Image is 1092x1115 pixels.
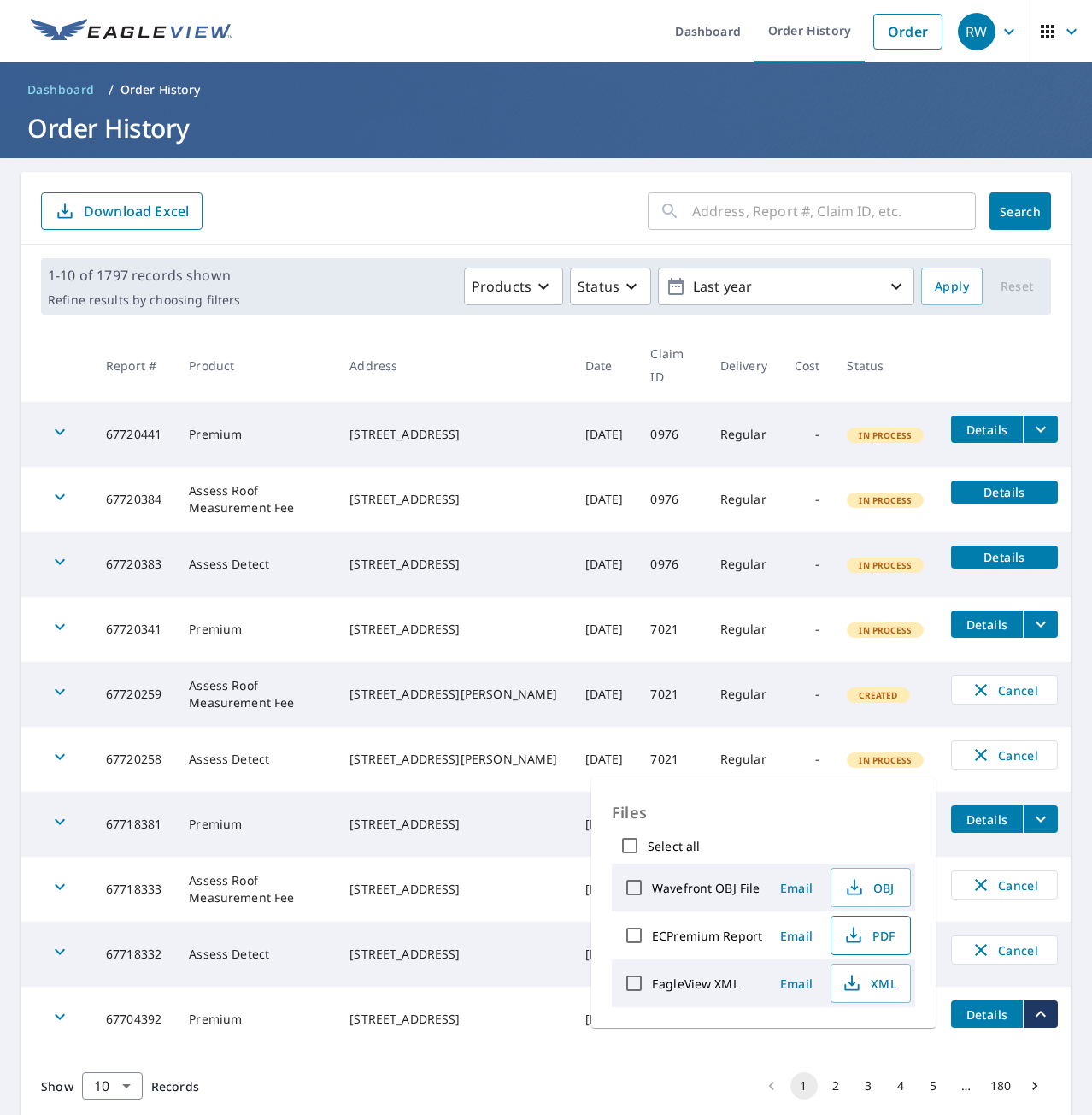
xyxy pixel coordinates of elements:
span: OBJ [842,877,896,898]
td: [DATE] [572,987,637,1052]
span: In Process [848,429,922,441]
button: Cancel [951,870,1058,900]
td: Regular [707,597,781,662]
button: filesDropdownBtn-67720441 [1023,416,1058,443]
td: [DATE] [572,597,637,662]
td: Regular [707,662,781,727]
span: Details [961,616,1013,633]
th: Delivery [707,328,781,402]
img: EV Logo [31,19,232,44]
td: Premium [175,792,336,857]
button: filesDropdownBtn-67704392 [1023,1000,1058,1028]
td: Premium [175,597,336,662]
button: Go to page 5 [920,1072,948,1100]
td: - [781,597,834,662]
td: - [781,727,834,792]
div: RW [958,13,995,50]
a: Order [873,14,942,50]
span: Cancel [969,745,1040,765]
span: Show [41,1078,73,1094]
button: XML [831,964,911,1003]
button: Last year [658,268,914,305]
td: Assess Detect [175,922,336,987]
div: [STREET_ADDRESS] [349,881,557,898]
button: Status [570,268,651,305]
button: Go to page 3 [855,1072,883,1100]
td: [DATE] [572,792,637,857]
span: Email [776,928,817,944]
div: [STREET_ADDRESS] [349,491,557,508]
div: [STREET_ADDRESS][PERSON_NAME] [349,751,557,768]
button: OBJ [831,868,911,907]
div: [STREET_ADDRESS] [349,621,557,638]
span: Search [1003,204,1037,220]
nav: pagination navigation [755,1072,1051,1100]
p: Download Excel [84,202,189,221]
td: 7021 [637,662,706,727]
button: Cancel [951,935,1058,965]
span: Details [961,549,1048,565]
td: [DATE] [572,857,637,922]
button: detailsBtn-67720341 [951,611,1023,638]
td: 0976 [637,467,706,532]
td: - [781,402,834,467]
td: Premium [175,402,336,467]
td: Assess Detect [175,532,336,597]
button: detailsBtn-67704392 [951,1000,1023,1028]
label: Wavefront OBJ File [652,880,760,896]
td: 67720383 [92,532,175,597]
td: [DATE] [572,532,637,597]
button: detailsBtn-67720441 [951,416,1023,443]
span: Cancel [969,940,1040,960]
td: [DATE] [572,662,637,727]
a: Dashboard [21,76,102,103]
button: Apply [921,268,983,305]
p: Refine results by choosing filters [48,292,240,308]
span: Apply [935,276,969,298]
nav: breadcrumb [21,76,1071,103]
td: [DATE] [572,727,637,792]
td: 67720259 [92,662,175,727]
span: Records [151,1078,199,1094]
td: 7021 [637,727,706,792]
button: Products [464,268,563,305]
button: Go to page 180 [985,1072,1016,1100]
td: 67720341 [92,597,175,662]
span: Details [961,422,1013,438]
td: - [781,662,834,727]
td: Regular [707,532,781,597]
button: Cancel [951,675,1058,705]
td: 67720258 [92,727,175,792]
td: 67720441 [92,402,175,467]
button: detailsBtn-67720383 [951,546,1058,569]
span: Dashboard [27,81,95,98]
span: Details [961,484,1048,500]
button: Search [989,192,1051,230]
td: Regular [707,467,781,532]
td: 67718381 [92,792,175,857]
th: Address [336,328,571,402]
span: Email [776,976,817,992]
th: Cost [781,328,834,402]
div: Show 10 records [82,1072,143,1100]
p: Order History [120,81,201,98]
span: Details [961,811,1013,828]
div: [STREET_ADDRESS] [349,816,557,833]
div: [STREET_ADDRESS] [349,556,557,573]
th: Product [175,328,336,402]
td: Regular [707,402,781,467]
div: [STREET_ADDRESS] [349,1011,557,1028]
button: detailsBtn-67718381 [951,805,1023,833]
td: - [781,467,834,532]
td: [DATE] [572,922,637,987]
label: EagleView XML [652,976,739,992]
th: Claim ID [637,328,706,402]
button: Go to page 4 [888,1072,915,1100]
div: … [953,1077,980,1094]
p: Products [472,276,531,297]
td: 67718332 [92,922,175,987]
span: In Process [848,494,922,506]
label: Select all [648,838,700,854]
td: Assess Roof Measurement Fee [175,662,336,727]
td: 67720384 [92,467,175,532]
